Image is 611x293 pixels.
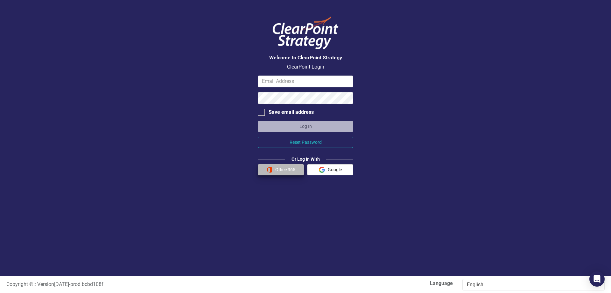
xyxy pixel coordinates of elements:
[6,281,33,287] span: Copyright ©
[266,167,272,173] img: Office 365
[258,55,353,61] h3: Welcome to ClearPoint Strategy
[258,137,353,148] button: Reset Password
[269,109,314,116] div: Save email address
[258,164,304,175] button: Office 365
[258,76,353,87] input: Email Address
[258,121,353,132] button: Log In
[307,164,353,175] button: Google
[310,280,453,287] label: Language
[258,63,353,71] p: ClearPoint Login
[319,167,325,173] img: Google
[589,271,605,287] div: Open Intercom Messenger
[267,13,344,53] img: ClearPoint Logo
[2,281,305,288] div: :: Version [DATE] - prod bcbd108f
[467,281,593,289] div: English
[285,156,326,162] div: Or Log In With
